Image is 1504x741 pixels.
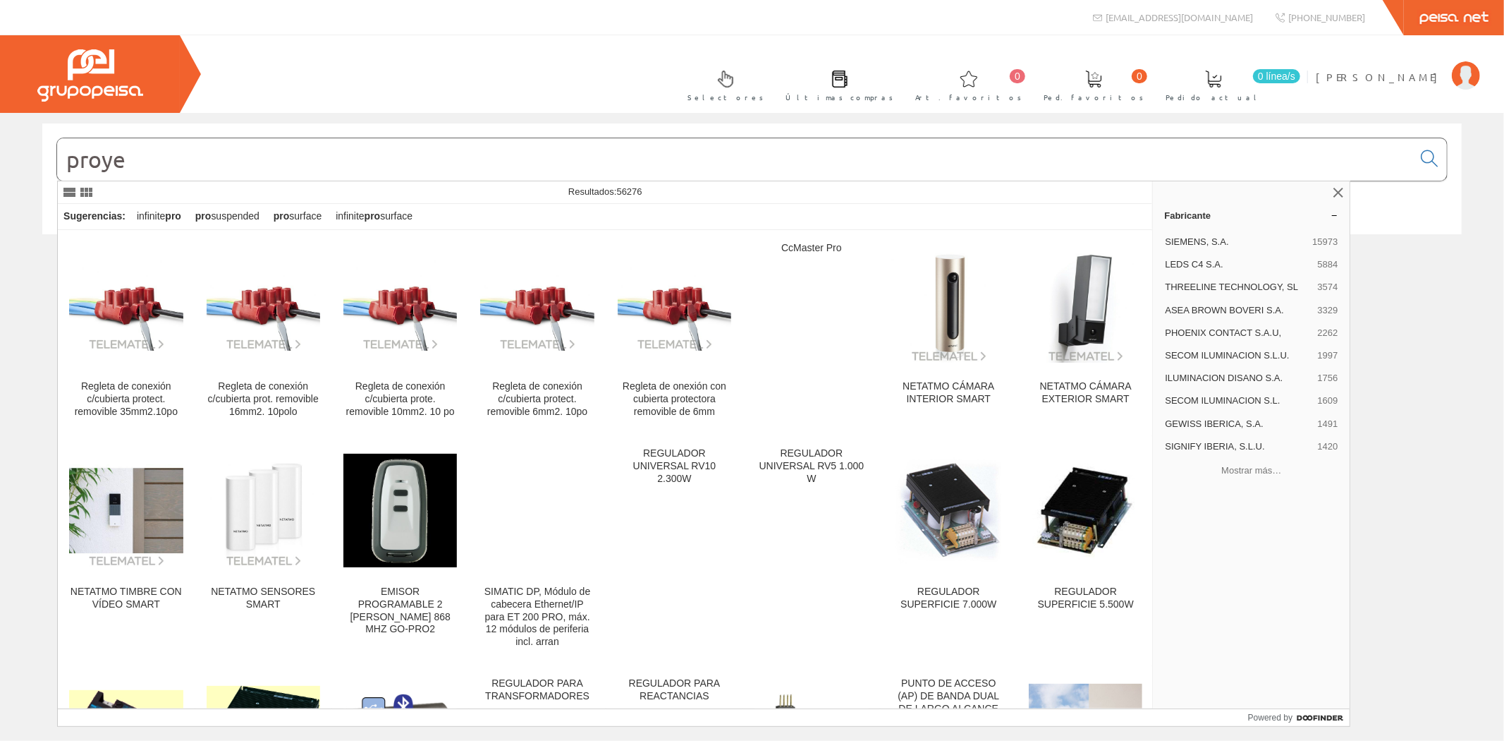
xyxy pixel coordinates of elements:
[743,436,879,665] a: REGULADOR UNIVERSAL RV5 1.000 W
[618,677,731,703] div: REGULADOR PARA REACTANCIAS
[1165,258,1312,271] span: LEDS C4 S.A.
[1288,11,1365,23] span: [PHONE_NUMBER]
[1318,304,1338,317] span: 3329
[618,447,731,486] div: REGULADOR UNIVERSAL RV10 2.300W
[58,207,128,227] div: Sugerencias:
[69,380,183,418] div: Regleta de conexión c/cubierta protect. removible 35mm2.10po
[606,231,742,435] a: Regleta de onexión con cubierta protectora removible de 6mm Regleta de onexión con cubierta prote...
[1165,349,1312,362] span: SECOM ILUMINACION S.L.U.
[1151,59,1304,110] a: 0 línea/s Pedido actual
[469,436,605,665] a: SIMATIC DP, Módulo de cabecera Ethernet/IP para ET 200 PRO, máx. 12 módulos de periferia incl. ar...
[1312,236,1338,248] span: 15973
[480,586,594,649] div: SIMATIC DP, Módulo de cabecera Ethernet/IP para ET 200 PRO, máx. 12 módulos de periferia incl. arran
[37,49,143,102] img: Grupo Peisa
[1253,69,1300,83] span: 0 línea/s
[673,59,771,110] a: Selectores
[207,260,320,351] img: Regleta de conexión c/cubierta prot. removible 16mm2. 10polo
[1165,327,1312,339] span: PHOENIX CONTACT S.A.U,
[618,380,731,418] div: Regleta de onexión con cubierta protectora removible de 6mm
[1033,458,1139,564] img: REGULADOR SUPERFICIE 5.500W
[1318,258,1338,271] span: 5884
[1029,380,1142,406] div: NETATMO CÁMARA EXTERIOR SMART
[892,586,1005,611] div: REGULADOR SUPERFICIE 7.000W
[365,210,381,222] strong: pro
[1248,709,1350,726] a: Powered by
[606,436,742,665] a: REGULADOR UNIVERSAL RV10 2.300W
[57,138,1412,181] input: Buscar...
[195,210,212,222] strong: pro
[1318,418,1338,430] span: 1491
[58,436,194,665] a: NETATMO TIMBRE CON VÍDEO SMART NETATMO TIMBRE CON VÍDEO SMART
[1318,281,1338,294] span: 3574
[1166,90,1261,104] span: Pedido actual
[1165,440,1312,453] span: SIGNIFY IBERIA, S.L.U.
[1017,231,1154,435] a: NETATMO CÁMARA EXTERIOR SMART NETATMO CÁMARA EXTERIOR SMART
[1318,440,1338,453] span: 1420
[343,260,457,351] img: Regleta de conexión c/cubierta prote. removible 10mm2. 10 po
[469,231,605,435] a: Regleta de conexión c/cubierta protect. removible 6mm2. 10po Regleta de conexión c/cubierta prote...
[1165,236,1307,248] span: SIEMENS, S.A.
[1029,586,1142,611] div: REGULADOR SUPERFICIE 5.500W
[69,586,183,611] div: NETATMO TIMBRE CON VÍDEO SMART
[1165,304,1312,317] span: ASEA BROWN BOVERI S.A.
[1153,204,1350,227] a: Fabricante
[207,380,320,418] div: Regleta de conexión c/cubierta prot. removible 16mm2. 10polo
[881,231,1017,435] a: NETATMO CÁMARA INTERIOR SMART NETATMO CÁMARA INTERIOR SMART
[480,380,594,418] div: Regleta de conexión c/cubierta protect. removible 6mm2. 10po
[207,454,320,567] img: NETATMO SENSORES SMART
[895,458,1001,564] img: REGULADOR SUPERFICIE 7.000W
[1010,69,1025,83] span: 0
[190,204,265,229] div: suspended
[165,210,181,222] strong: pro
[195,231,331,435] a: Regleta de conexión c/cubierta prot. removible 16mm2. 10polo Regleta de conexión c/cubierta prot....
[1029,248,1142,362] img: NETATMO CÁMARA EXTERIOR SMART
[687,90,764,104] span: Selectores
[480,677,594,703] div: REGULADOR PARA TRANSFORMADORES
[1318,349,1338,362] span: 1997
[1165,418,1312,430] span: GEWISS IBERICA, S.A.
[568,186,642,197] span: Resultados:
[1158,459,1344,483] button: Mostrar más…
[881,436,1017,665] a: REGULADOR SUPERFICIE 7.000W REGULADOR SUPERFICIE 7.000W
[892,380,1005,406] div: NETATMO CÁMARA INTERIOR SMART
[617,186,642,197] span: 56276
[1318,394,1338,407] span: 1609
[69,260,183,351] img: Regleta de conexión c/cubierta protect. removible 35mm2.10po
[1017,436,1154,665] a: REGULADOR SUPERFICIE 5.500W REGULADOR SUPERFICIE 5.500W
[343,380,457,418] div: Regleta de conexión c/cubierta prote. removible 10mm2. 10 po
[58,231,194,435] a: Regleta de conexión c/cubierta protect. removible 35mm2.10po Regleta de conexión c/cubierta prote...
[618,260,731,351] img: Regleta de onexión con cubierta protectora removible de 6mm
[892,248,1005,362] img: NETATMO CÁMARA INTERIOR SMART
[42,252,1462,264] div: © Grupo Peisa
[1132,69,1147,83] span: 0
[1318,327,1338,339] span: 2262
[1165,394,1312,407] span: SECOM ILUMINACION S.L.
[69,454,183,567] img: NETATMO TIMBRE CON VÍDEO SMART
[1316,70,1445,84] span: [PERSON_NAME]
[1318,372,1338,385] span: 1756
[332,436,468,665] a: EMISOR PROGRAMABLE 2 CANALES 868 MHZ GO-PRO2 EMISOR PROGRAMABLE 2 [PERSON_NAME] 868 MHZ GO-PRO2
[195,436,331,665] a: NETATMO SENSORES SMART NETATMO SENSORES SMART
[785,90,893,104] span: Últimas compras
[743,231,879,435] a: CcMaster Pro
[274,210,290,222] strong: pro
[915,90,1022,104] span: Art. favoritos
[754,242,868,255] div: CcMaster Pro
[207,586,320,611] div: NETATMO SENSORES SMART
[343,454,457,567] img: EMISOR PROGRAMABLE 2 CANALES 868 MHZ GO-PRO2
[1044,90,1144,104] span: Ped. favoritos
[1248,711,1292,724] span: Powered by
[1106,11,1254,23] span: [EMAIL_ADDRESS][DOMAIN_NAME]
[268,204,327,229] div: surface
[771,59,900,110] a: Últimas compras
[892,677,1005,728] div: PUNTO DE ACCESO (AP) DE BANDA DUAL DE LARGO ALCANCE WI-FI 6
[480,260,594,351] img: Regleta de conexión c/cubierta protect. removible 6mm2. 10po
[330,204,418,229] div: infinite surface
[332,231,468,435] a: Regleta de conexión c/cubierta prote. removible 10mm2. 10 po Regleta de conexión c/cubierta prote...
[343,586,457,637] div: EMISOR PROGRAMABLE 2 [PERSON_NAME] 868 MHZ GO-PRO2
[1165,281,1312,294] span: THREELINE TECHNOLOGY, SL
[131,204,187,229] div: infinite
[754,447,868,486] div: REGULADOR UNIVERSAL RV5 1.000 W
[1316,59,1480,72] a: [PERSON_NAME]
[1165,372,1312,385] span: ILUMINACION DISANO S.A.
